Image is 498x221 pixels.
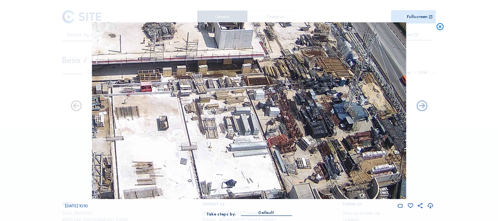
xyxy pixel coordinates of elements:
[92,22,406,199] img: Image
[65,203,88,208] span: [DATE] 10:10
[206,212,236,216] div: Take steps by:
[415,100,428,113] i: Back
[70,100,83,113] i: Forward
[258,209,274,216] div: Default
[241,209,292,216] div: Default
[407,14,428,19] div: Fullscreen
